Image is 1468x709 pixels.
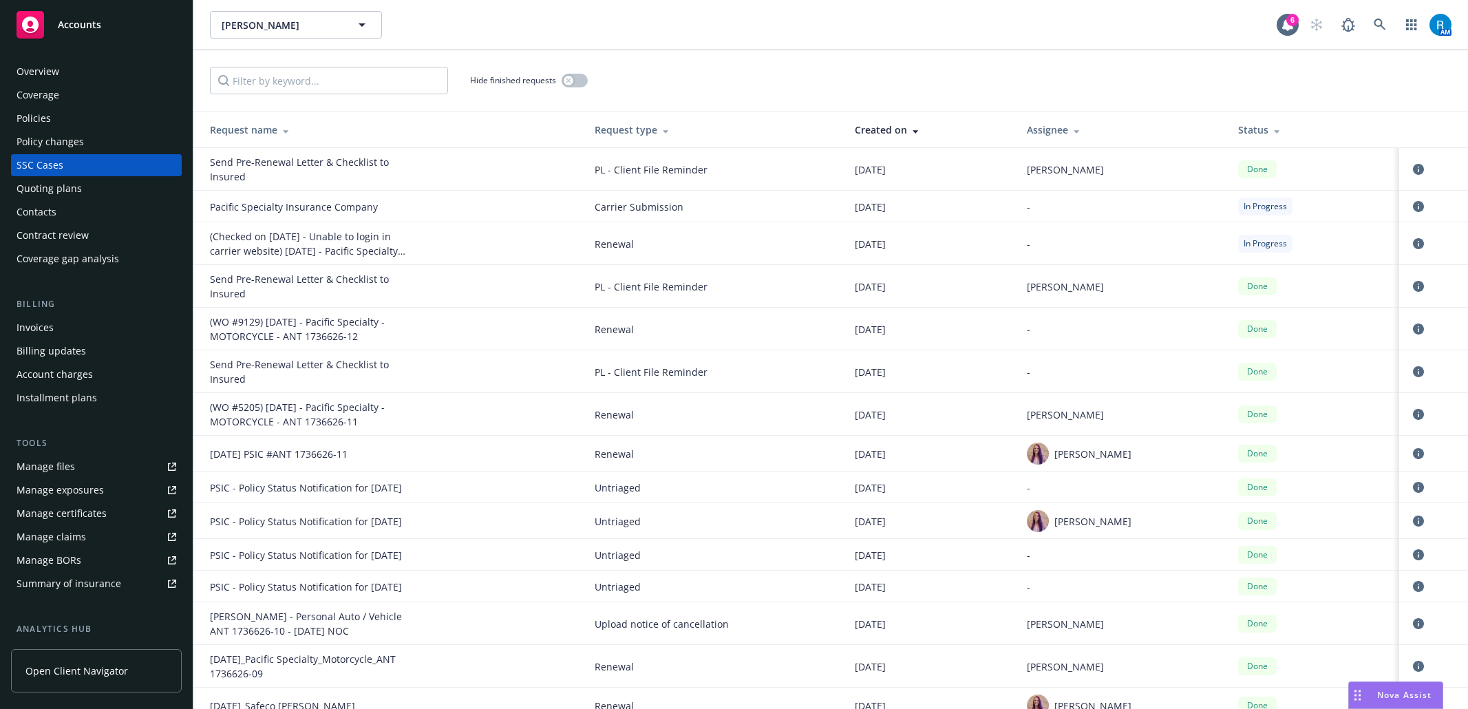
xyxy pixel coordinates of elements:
[595,123,833,137] div: Request type
[17,154,63,176] div: SSC Cases
[17,248,119,270] div: Coverage gap analysis
[11,526,182,548] a: Manage claims
[1410,198,1427,215] a: circleInformation
[1410,513,1427,529] a: circleInformation
[1244,323,1271,335] span: Done
[1410,161,1427,178] a: circleInformation
[17,456,75,478] div: Manage files
[210,548,416,562] div: PSIC - Policy Status Notification for September 01, 2021
[855,200,886,214] span: [DATE]
[595,480,833,495] span: Untriaged
[11,549,182,571] a: Manage BORs
[17,387,97,409] div: Installment plans
[1027,200,1216,214] div: -
[1429,14,1451,36] img: photo
[11,248,182,270] a: Coverage gap analysis
[1410,235,1427,252] a: circleInformation
[1027,443,1049,465] img: photo
[1286,12,1299,25] div: 6
[11,131,182,153] a: Policy changes
[11,84,182,106] a: Coverage
[595,200,833,214] span: Carrier Submission
[1244,447,1271,460] span: Done
[210,652,416,681] div: 2021-09-15_Pacific Specialty_Motorcycle_ANT 1736626-09
[855,322,886,337] span: [DATE]
[1027,322,1216,337] div: -
[1027,279,1104,294] span: [PERSON_NAME]
[210,580,416,594] div: PSIC - Policy Status Notification for August 31, 2021
[1366,11,1394,39] a: Search
[11,201,182,223] a: Contacts
[11,61,182,83] a: Overview
[855,480,886,495] span: [DATE]
[210,609,416,638] div: Darren Barnes - Personal Auto / Vehicle ANT 1736626-10 - 9/14/2021 NOC
[1027,408,1104,422] span: [PERSON_NAME]
[11,178,182,200] a: Quoting plans
[17,317,54,339] div: Invoices
[855,548,886,562] span: [DATE]
[1410,479,1427,496] a: circleInformation
[1244,237,1287,250] span: In Progress
[595,162,833,177] span: PL - Client File Reminder
[1348,681,1443,709] button: Nova Assist
[1027,659,1104,674] span: [PERSON_NAME]
[1027,162,1104,177] span: [PERSON_NAME]
[1244,163,1271,176] span: Done
[1410,445,1427,462] a: circleInformation
[1410,615,1427,632] a: circleInformation
[17,84,59,106] div: Coverage
[595,447,833,461] span: Renewal
[210,67,448,94] input: Filter by keyword...
[11,297,182,311] div: Billing
[11,340,182,362] a: Billing updates
[11,502,182,525] a: Manage certificates
[1244,617,1271,630] span: Done
[17,363,93,385] div: Account charges
[11,622,182,636] div: Analytics hub
[17,61,59,83] div: Overview
[210,447,416,461] div: 09/15/22 PSIC #ANT 1736626-11
[855,279,886,294] span: [DATE]
[1349,682,1366,708] div: Drag to move
[595,548,833,562] span: Untriaged
[1027,480,1216,495] div: -
[1027,617,1104,631] span: [PERSON_NAME]
[11,6,182,44] a: Accounts
[17,526,86,548] div: Manage claims
[1027,580,1216,594] div: -
[855,123,1005,137] div: Created on
[1244,481,1271,494] span: Done
[11,224,182,246] a: Contract review
[11,479,182,501] a: Manage exposures
[1027,123,1216,137] div: Assignee
[1244,580,1271,593] span: Done
[210,123,573,137] div: Request name
[1244,660,1271,673] span: Done
[1027,237,1216,251] div: -
[17,573,121,595] div: Summary of insurance
[855,162,886,177] span: [DATE]
[1244,280,1271,293] span: Done
[11,436,182,450] div: Tools
[1410,278,1427,295] a: circleInformation
[595,237,833,251] span: Renewal
[1027,365,1216,379] div: -
[1303,11,1330,39] a: Start snowing
[1334,11,1362,39] a: Report a Bug
[1410,406,1427,423] a: circleInformation
[210,315,416,343] div: (WO #9129) 09/15/24 - Pacific Specialty - MOTORCYCLE - ANT 1736626-12
[210,11,382,39] button: [PERSON_NAME]
[595,365,833,379] span: PL - Client File Reminder
[1377,689,1432,701] span: Nova Assist
[17,340,86,362] div: Billing updates
[11,107,182,129] a: Policies
[855,237,886,251] span: [DATE]
[210,357,416,386] div: Send Pre-Renewal Letter & Checklist to Insured
[11,456,182,478] a: Manage files
[11,154,182,176] a: SSC Cases
[58,19,101,30] span: Accounts
[1027,548,1216,562] div: -
[595,279,833,294] span: PL - Client File Reminder
[1238,123,1388,137] div: Status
